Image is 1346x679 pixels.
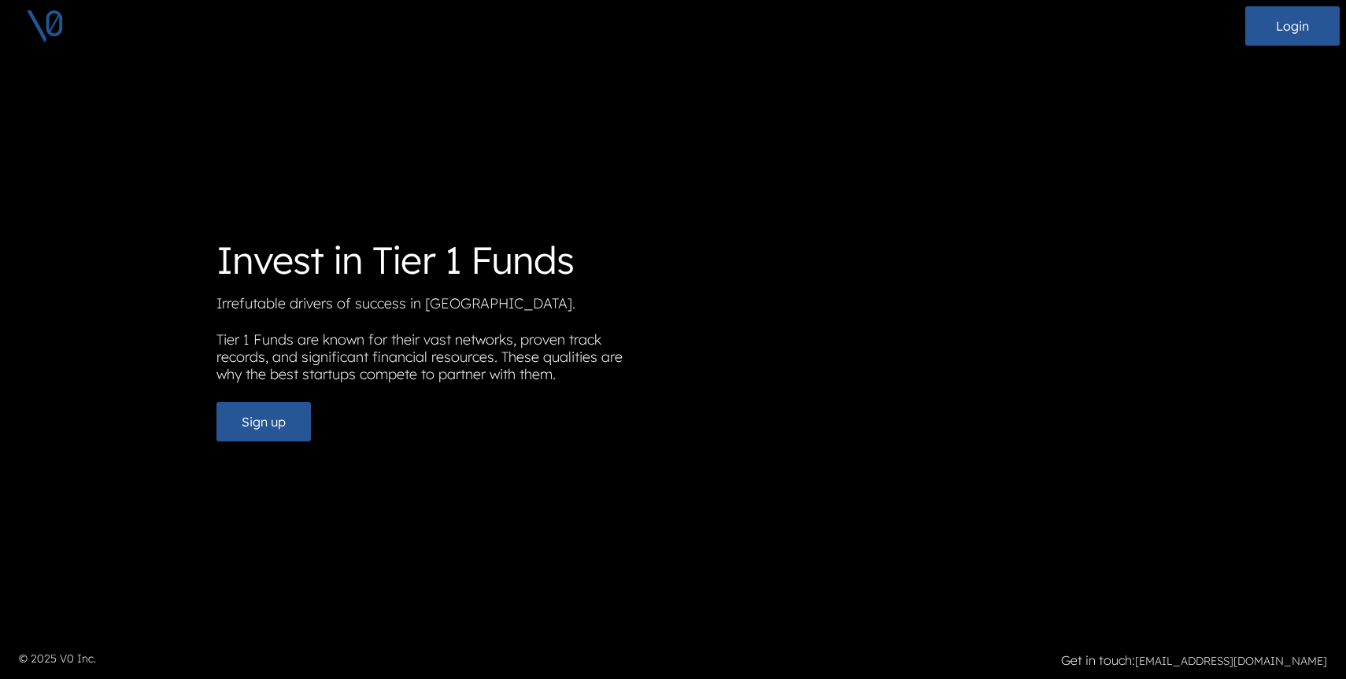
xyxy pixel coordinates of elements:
[216,295,660,319] p: Irrefutable drivers of success in [GEOGRAPHIC_DATA].
[216,402,311,441] button: Sign up
[19,651,664,667] p: © 2025 V0 Inc.
[216,331,660,389] p: Tier 1 Funds are known for their vast networks, proven track records, and significant financial r...
[25,6,65,46] img: V0 logo
[1245,6,1340,46] button: Login
[1061,652,1135,668] strong: Get in touch:
[1135,654,1327,668] a: [EMAIL_ADDRESS][DOMAIN_NAME]
[216,238,660,283] h1: Invest in Tier 1 Funds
